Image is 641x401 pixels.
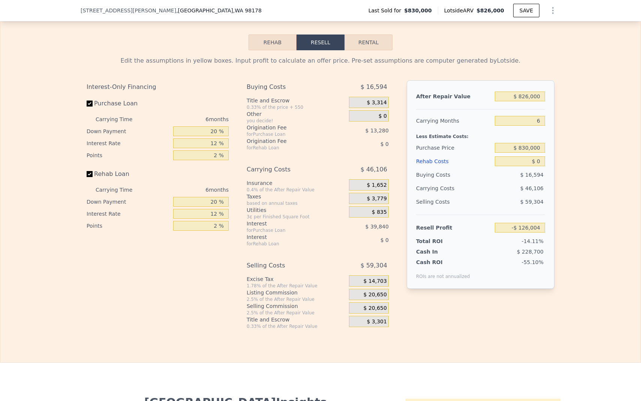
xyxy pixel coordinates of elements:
[247,137,330,145] div: Origination Fee
[416,266,470,279] div: ROIs are not annualized
[522,238,544,244] span: -14.11%
[247,241,330,247] div: for Rehab Loan
[247,220,330,227] div: Interest
[367,195,386,202] span: $ 3,779
[416,195,492,209] div: Selling Costs
[247,275,346,283] div: Excise Tax
[365,224,389,230] span: $ 39,840
[247,131,330,137] div: for Purchase Loan
[247,118,346,124] div: you decide!
[372,209,387,216] span: $ 835
[87,137,170,149] div: Interest Rate
[416,182,463,195] div: Carrying Costs
[247,206,346,214] div: Utilities
[247,316,346,323] div: Title and Escrow
[247,296,346,302] div: 2.5% of the After Repair Value
[416,155,492,168] div: Rehab Costs
[416,248,463,255] div: Cash In
[96,113,144,125] div: Carrying Time
[379,113,387,120] span: $ 0
[247,233,330,241] div: Interest
[247,145,330,151] div: for Rehab Loan
[247,310,346,316] div: 2.5% of the After Repair Value
[247,227,330,233] div: for Purchase Loan
[545,3,560,18] button: Show Options
[87,171,93,177] input: Rehab Loan
[247,193,346,200] div: Taxes
[81,7,176,14] span: [STREET_ADDRESS][PERSON_NAME]
[416,221,492,234] div: Resell Profit
[247,97,346,104] div: Title and Escrow
[176,7,262,14] span: , [GEOGRAPHIC_DATA]
[87,101,93,107] input: Purchase Loan
[247,110,346,118] div: Other
[522,259,544,265] span: -55.10%
[297,35,344,50] button: Resell
[404,7,432,14] span: $830,000
[87,56,554,65] div: Edit the assumptions in yellow boxes. Input profit to calculate an offer price. Pre-set assumptio...
[87,208,170,220] div: Interest Rate
[364,291,387,298] span: $ 20,650
[87,97,170,110] label: Purchase Loan
[520,172,544,178] span: $ 16,594
[416,237,463,245] div: Total ROI
[361,80,387,94] span: $ 16,594
[367,318,386,325] span: $ 3,301
[247,187,346,193] div: 0.4% of the After Repair Value
[247,104,346,110] div: 0.33% of the price + 550
[444,7,476,14] span: Lotside ARV
[361,163,387,176] span: $ 46,106
[416,90,492,103] div: After Repair Value
[247,163,330,176] div: Carrying Costs
[233,8,262,14] span: , WA 98178
[416,128,545,141] div: Less Estimate Costs:
[380,237,389,243] span: $ 0
[87,196,170,208] div: Down Payment
[520,199,544,205] span: $ 59,304
[147,113,229,125] div: 6 months
[87,125,170,137] div: Down Payment
[416,141,492,155] div: Purchase Price
[87,220,170,232] div: Points
[416,258,470,266] div: Cash ROI
[247,283,346,289] div: 1.78% of the After Repair Value
[247,179,346,187] div: Insurance
[87,167,170,181] label: Rehab Loan
[247,214,346,220] div: 3¢ per Finished Square Foot
[416,168,492,182] div: Buying Costs
[247,200,346,206] div: based on annual taxes
[367,182,386,189] span: $ 1,652
[247,259,330,272] div: Selling Costs
[365,128,389,134] span: $ 13,280
[247,302,346,310] div: Selling Commission
[367,99,386,106] span: $ 3,314
[361,259,387,272] span: $ 59,304
[364,278,387,285] span: $ 14,703
[247,323,346,329] div: 0.33% of the After Repair Value
[87,80,229,94] div: Interest-Only Financing
[147,184,229,196] div: 6 months
[96,184,144,196] div: Carrying Time
[517,249,544,255] span: $ 228,700
[249,35,297,50] button: Rehab
[416,114,492,128] div: Carrying Months
[247,289,346,296] div: Listing Commission
[520,185,544,191] span: $ 46,106
[368,7,404,14] span: Last Sold for
[247,124,330,131] div: Origination Fee
[364,305,387,312] span: $ 20,650
[344,35,392,50] button: Rental
[476,8,504,14] span: $826,000
[380,141,389,147] span: $ 0
[513,4,539,17] button: SAVE
[87,149,170,161] div: Points
[247,80,330,94] div: Buying Costs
